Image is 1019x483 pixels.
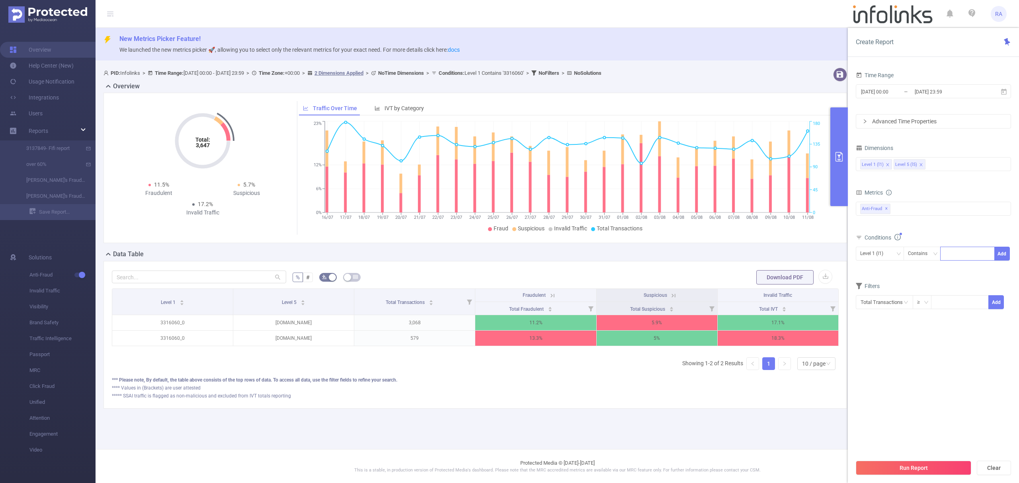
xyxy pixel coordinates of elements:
span: Video [29,442,96,458]
div: **** Values in (Brackets) are user attested [112,384,839,391]
b: No Filters [539,70,559,76]
a: Help Center (New) [10,58,74,74]
i: icon: close [886,163,890,167]
span: MRC [29,362,96,378]
span: % [296,274,300,280]
span: We launched the new metrics picker 🚀, allowing you to select only the relevant metrics for your e... [119,47,460,53]
i: Filter menu [585,302,596,315]
b: No Time Dimensions [378,70,424,76]
span: New Metrics Picker Feature! [119,35,201,43]
i: Filter menu [827,302,838,315]
tspan: 07/08 [728,215,739,220]
span: IVT by Category [385,105,424,111]
button: Add [988,295,1004,309]
p: [DOMAIN_NAME] [233,315,354,330]
tspan: 21/07 [414,215,425,220]
span: > [244,70,252,76]
div: icon: rightAdvanced Time Properties [856,115,1011,128]
span: Passport [29,347,96,362]
tspan: 03/08 [654,215,666,220]
i: icon: line-chart [303,105,308,111]
span: Invalid Traffic [29,283,96,299]
tspan: 04/08 [672,215,684,220]
tspan: 18/07 [358,215,370,220]
span: > [363,70,371,76]
span: Anti-Fraud [29,267,96,283]
i: icon: caret-up [669,306,673,308]
h2: Overview [113,82,140,91]
span: Dimensions [856,145,893,151]
input: Start date [860,86,925,97]
a: [PERSON_NAME]'s Fraud Report with Host (site) [16,188,86,204]
a: Overview [10,42,51,58]
i: icon: close [919,163,923,167]
div: ≥ [917,296,925,309]
i: icon: caret-up [180,299,184,301]
li: 1 [762,357,775,370]
tspan: 29/07 [562,215,573,220]
span: Invalid Traffic [554,225,587,232]
span: > [424,70,431,76]
i: icon: thunderbolt [103,36,111,44]
i: icon: down [896,251,901,257]
tspan: 31/07 [598,215,610,220]
b: PID: [111,70,120,76]
i: icon: left [750,361,755,366]
tspan: 01/08 [617,215,629,220]
i: icon: caret-down [669,308,673,311]
p: 5% [597,331,717,346]
i: icon: caret-down [429,302,433,304]
i: icon: caret-down [301,302,305,304]
div: Fraudulent [115,189,203,197]
a: Usage Notification [10,74,74,90]
span: Level 1 Contains '3316060' [439,70,524,76]
u: 2 Dimensions Applied [314,70,363,76]
span: > [559,70,567,76]
span: Level 1 [161,300,177,305]
tspan: 0 [813,210,815,215]
span: Attention [29,410,96,426]
i: icon: bar-chart [375,105,380,111]
i: icon: user [103,70,111,76]
a: Save Report... [29,204,96,220]
i: icon: bg-colors [322,275,327,279]
i: icon: info-circle [894,234,901,240]
span: Create Report [856,38,894,46]
span: Engagement [29,426,96,442]
i: icon: caret-down [548,308,552,311]
span: Suspicious [644,292,667,298]
tspan: 26/07 [506,215,517,220]
a: [PERSON_NAME]'s Fraud Report [16,172,86,188]
tspan: 05/08 [691,215,702,220]
tspan: 10/08 [783,215,795,220]
tspan: 06/08 [709,215,721,220]
tspan: 0% [316,210,322,215]
span: Brand Safety [29,315,96,331]
span: Click Fraud [29,378,96,394]
tspan: 25/07 [488,215,499,220]
a: Reports [29,123,48,139]
p: 17.1% [718,315,838,330]
span: Total Fraudulent [509,306,545,312]
p: 11.2% [475,315,596,330]
tspan: 22/07 [432,215,444,220]
span: Solutions [29,249,52,265]
b: Time Range: [155,70,183,76]
tspan: 90 [813,165,818,170]
div: Sort [782,306,787,310]
span: Anti-Fraud [860,204,890,214]
div: Sort [669,306,674,310]
span: Total Transactions [386,300,426,305]
p: 13.3% [475,331,596,346]
div: Level 5 (l5) [895,160,917,170]
tspan: 24/07 [469,215,480,220]
li: Showing 1-2 of 2 Results [682,357,743,370]
div: Suspicious [203,189,290,197]
i: icon: caret-down [180,302,184,304]
button: Clear [977,461,1011,475]
i: icon: info-circle [886,190,892,195]
span: Suspicious [518,225,545,232]
span: > [300,70,307,76]
tspan: 02/08 [635,215,647,220]
span: ✕ [885,204,888,214]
